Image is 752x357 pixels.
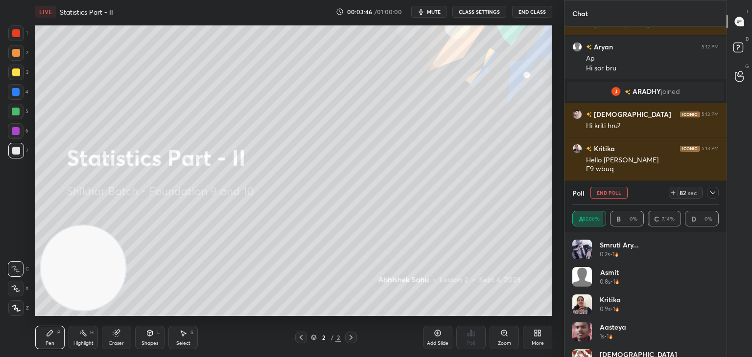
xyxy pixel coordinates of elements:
[586,112,592,117] img: no-rating-badge.077c3623.svg
[611,87,621,96] img: 0f6bb37c73814a4ca4f2986ce8f1d62d.52814952_3
[572,267,592,287] img: default.png
[592,143,615,154] h6: Kritika
[600,332,604,341] h5: 1s
[157,330,160,335] div: L
[46,341,54,346] div: Pen
[702,146,719,152] div: 5:13 PM
[8,84,28,100] div: 4
[109,341,124,346] div: Eraser
[615,279,619,284] img: streak-poll-icon.44701ccd.svg
[572,188,585,198] h4: Poll
[586,64,719,73] div: Hi sor bru
[411,6,446,18] button: mute
[176,341,190,346] div: Select
[607,332,609,341] h5: 1
[686,189,698,197] div: sec
[604,332,607,341] h5: •
[746,35,749,43] p: D
[592,42,613,52] h6: Aryan
[586,54,719,64] div: Ap
[572,240,592,259] img: b5c98585bdb24943b0a3dc0406c7b7ea.jpg
[452,6,506,18] button: CLASS SETTINGS
[625,89,631,95] img: no-rating-badge.077c3623.svg
[60,7,113,17] h4: Statistics Part - II
[600,240,639,250] h4: Smruti Ary...
[745,63,749,70] p: G
[586,45,592,50] img: no-rating-badge.077c3623.svg
[8,261,29,277] div: C
[592,109,671,119] h6: [DEMOGRAPHIC_DATA]
[610,250,612,259] h5: •
[600,267,619,277] h4: Asmit
[611,305,613,313] h5: •
[572,294,592,314] img: 45a4d4e980894a668adfdbd529e7eab0.jpg
[600,294,621,305] h4: Kritika
[586,146,592,152] img: no-rating-badge.077c3623.svg
[330,335,333,340] div: /
[57,330,60,335] div: P
[613,305,615,313] h5: 1
[335,333,341,342] div: 2
[564,27,727,283] div: grid
[612,250,614,259] h5: 1
[600,322,626,332] h4: Aasteya
[572,110,582,119] img: ecdb62aaac184653a125a88583c3cb5b.jpg
[679,189,686,197] div: 82
[90,330,94,335] div: H
[8,123,28,139] div: 6
[73,341,94,346] div: Highlight
[680,146,700,152] img: iconic-dark.1390631f.png
[572,240,719,357] div: grid
[586,156,719,174] div: Hello [PERSON_NAME] F9 wbuq
[586,121,719,131] div: Hi kriti hru?
[615,307,619,312] img: streak-poll-icon.44701ccd.svg
[600,250,610,259] h5: 0.2s
[8,104,28,119] div: 5
[600,305,611,313] h5: 0.9s
[564,0,596,26] p: Chat
[590,187,628,199] button: End Poll
[611,277,613,286] h5: •
[8,45,28,61] div: 2
[746,8,749,15] p: T
[633,88,661,95] span: ARADHY
[661,88,680,95] span: joined
[319,335,329,340] div: 2
[702,44,719,50] div: 5:12 PM
[8,143,28,158] div: 7
[680,112,700,117] img: iconic-dark.1390631f.png
[35,6,56,18] div: LIVE
[600,277,611,286] h5: 0.8s
[427,8,441,15] span: mute
[572,144,582,154] img: 45a4d4e980894a668adfdbd529e7eab0.jpg
[609,334,613,339] img: streak-poll-icon.44701ccd.svg
[8,300,29,316] div: Z
[702,112,719,117] div: 5:12 PM
[572,322,592,341] img: 56929b152c2d4a939beb6cd7cc3727ee.jpg
[532,341,544,346] div: More
[498,341,511,346] div: Zoom
[614,252,619,257] img: streak-poll-icon.44701ccd.svg
[427,341,448,346] div: Add Slide
[190,330,193,335] div: S
[8,281,29,296] div: X
[141,341,158,346] div: Shapes
[512,6,552,18] button: End Class
[613,277,615,286] h5: 1
[8,65,28,80] div: 3
[8,25,28,41] div: 1
[572,42,582,52] img: default.png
